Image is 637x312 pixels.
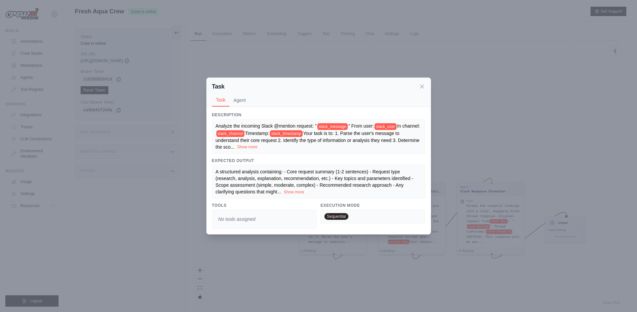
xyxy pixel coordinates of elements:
div: ... [216,168,422,195]
span: slack_user [375,123,396,130]
button: Agent [229,94,250,107]
h2: Task [212,82,225,91]
span: A structured analysis containing: - Core request summary (1-2 sentences) - Request type (research... [216,169,413,194]
span: In channel: [397,123,420,129]
span: slack_channel [216,130,244,137]
h3: Description [212,112,425,118]
span: Your task is to: 1. Parse the user's message to understand their core request 2. Identify the typ... [216,131,420,150]
h3: Expected Output [212,158,425,163]
div: ... [216,123,422,150]
span: Sequential [324,213,349,220]
span: " From user: [348,123,374,129]
button: Show more [237,144,257,150]
span: slack_message [317,123,348,130]
button: Show more [284,189,304,195]
h3: Execution Mode [321,203,425,208]
h3: Tools [212,203,317,208]
iframe: Chat Widget [604,280,637,312]
span: slack_timestamp [270,130,302,137]
span: No tools assigned [216,213,258,225]
span: Analyze the incoming Slack @mention request: " [216,123,317,129]
button: Task [212,94,230,107]
span: Timestamp: [245,131,270,136]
